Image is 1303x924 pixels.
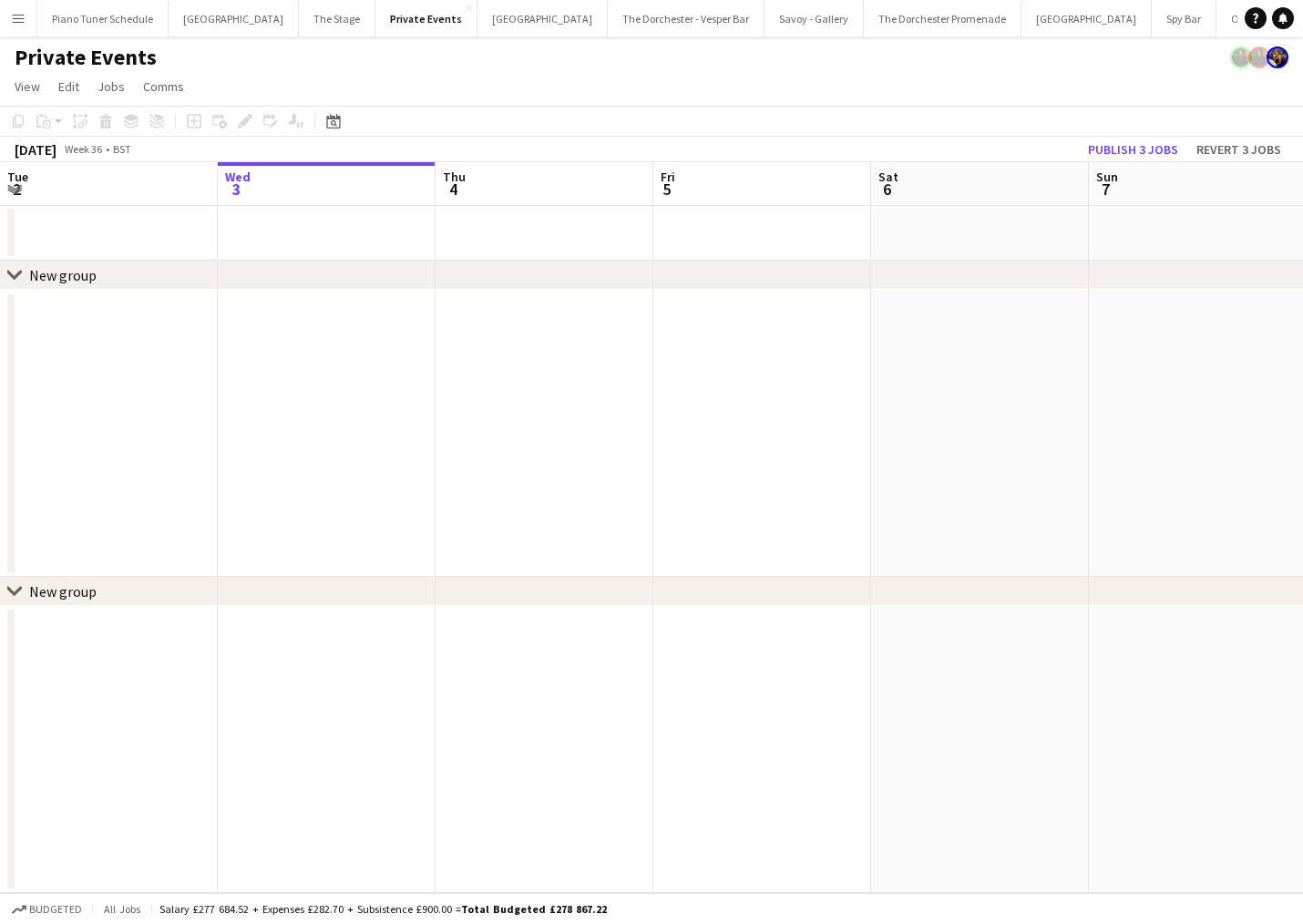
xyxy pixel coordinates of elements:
[15,44,157,71] h1: Private Events
[51,75,87,98] a: Edit
[1096,169,1118,185] span: Sun
[878,169,898,185] span: Sat
[1081,138,1185,161] button: Publish 3 jobs
[222,179,251,200] span: 3
[136,75,191,98] a: Comms
[1189,138,1288,161] button: Revert 3 jobs
[97,78,125,95] span: Jobs
[29,266,97,284] div: New group
[299,1,375,36] button: The Stage
[159,902,607,916] div: Salary £277 684.52 + Expenses £282.70 + Subsistence £900.00 =
[608,1,764,36] button: The Dorchester - Vesper Bar
[864,1,1021,36] button: The Dorchester Promenade
[1093,179,1118,200] span: 7
[100,902,144,916] span: All jobs
[7,75,47,98] a: View
[440,179,466,200] span: 4
[1216,1,1270,36] button: Oblix
[9,899,85,919] button: Budgeted
[876,179,898,200] span: 6
[29,903,82,916] span: Budgeted
[58,78,79,95] span: Edit
[90,75,132,98] a: Jobs
[60,142,106,156] span: Week 36
[461,902,607,916] span: Total Budgeted £278 867.22
[658,179,675,200] span: 5
[477,1,608,36] button: [GEOGRAPHIC_DATA]
[5,179,28,200] span: 2
[225,169,251,185] span: Wed
[1152,1,1216,36] button: Spy Bar
[37,1,169,36] button: Piano Tuner Schedule
[7,169,28,185] span: Tue
[443,169,466,185] span: Thu
[661,169,675,185] span: Fri
[113,142,131,156] div: BST
[143,78,184,95] span: Comms
[764,1,864,36] button: Savoy - Gallery
[169,1,299,36] button: [GEOGRAPHIC_DATA]
[1021,1,1152,36] button: [GEOGRAPHIC_DATA]
[1248,46,1270,68] app-user-avatar: Celine Amara
[375,1,477,36] button: Private Events
[15,78,40,95] span: View
[1230,46,1252,68] app-user-avatar: Celine Amara
[29,582,97,601] div: New group
[1267,46,1288,68] app-user-avatar: Rosie Skuse
[15,140,56,159] div: [DATE]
